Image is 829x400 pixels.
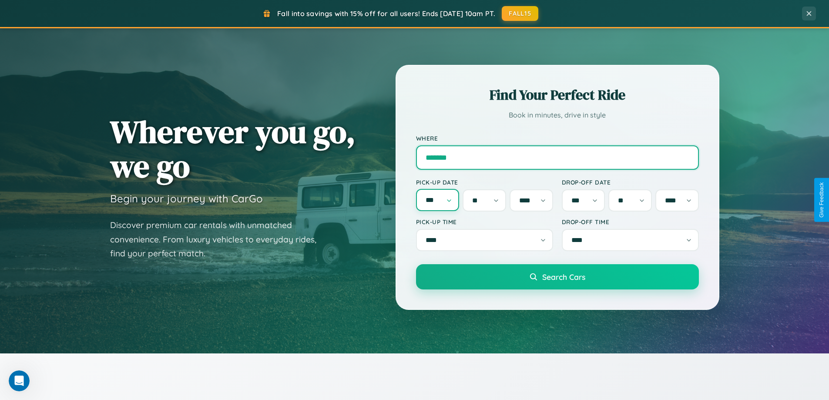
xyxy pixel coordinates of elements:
[416,218,553,225] label: Pick-up Time
[562,178,699,186] label: Drop-off Date
[416,109,699,121] p: Book in minutes, drive in style
[9,370,30,391] iframe: Intercom live chat
[110,192,263,205] h3: Begin your journey with CarGo
[416,85,699,104] h2: Find Your Perfect Ride
[277,9,495,18] span: Fall into savings with 15% off for all users! Ends [DATE] 10am PT.
[416,264,699,289] button: Search Cars
[110,218,328,261] p: Discover premium car rentals with unmatched convenience. From luxury vehicles to everyday rides, ...
[110,114,356,183] h1: Wherever you go, we go
[819,182,825,218] div: Give Feedback
[502,6,538,21] button: FALL15
[416,178,553,186] label: Pick-up Date
[542,272,585,282] span: Search Cars
[416,134,699,142] label: Where
[562,218,699,225] label: Drop-off Time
